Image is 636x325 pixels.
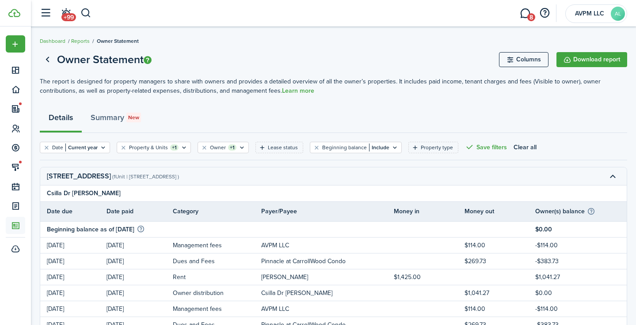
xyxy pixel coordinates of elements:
filter-tag-label: Lease status [268,144,298,151]
td: Beginning balance as of [DATE] [40,223,261,235]
a: Messaging [517,2,533,25]
button: Open resource center [537,6,552,21]
filter-tag-label: Owner [210,144,226,151]
button: Download report [556,52,627,67]
avatar-text: AL [611,7,625,21]
a: Go back [40,52,55,67]
td: [DATE] [40,255,107,267]
filter-tag-counter: +1 [228,144,236,151]
a: Reports [71,37,90,45]
td: $114.00 [465,239,535,251]
td: Management fees [173,239,261,251]
filter-tag: Open filter [310,142,402,153]
td: $114.00 [465,303,535,315]
span: New [128,113,139,121]
td: [DATE] [40,271,107,283]
p: The report is designed for property managers to share with owners and provides a detailed overvie... [40,77,627,95]
button: Clear filter [313,144,320,151]
filter-tag: Open filter [255,142,303,153]
th: Payer/Payee [261,207,394,216]
th: Owner(s) balance [535,207,610,216]
td: $0.00 [535,287,610,299]
filter-tag-label: Beginning balance [322,144,367,151]
td: Csilla Dr [PERSON_NAME] [40,189,127,198]
filter-tag-label: Property & Units [129,144,168,151]
report-preview-accordion-title: [STREET_ADDRESS] [47,171,111,181]
a: Dashboard [40,37,65,45]
td: [DATE] [107,271,173,283]
filter-tag: Open filter [117,142,191,153]
report-preview-accordion-description: ( 1 Unit | [STREET_ADDRESS] ) [112,173,179,181]
td: AVPM LLC [261,303,394,315]
filter-tag-value: Include [369,144,389,151]
td: Csilla Dr Szepesine Frenko [261,287,394,299]
filter-tag-label: Date [52,144,63,151]
td: -$383.73 [535,255,610,267]
img: TenantCloud [8,9,20,17]
td: $1,041.27 [465,287,535,299]
th: Date due [40,207,107,216]
filter-tag-counter: +1 [170,144,179,151]
button: Open menu [6,35,25,53]
span: 8 [527,13,535,21]
td: -$114.00 [535,239,610,251]
button: Clear all [514,142,537,153]
filter-tag: Open filter [408,142,458,153]
td: $269.73 [465,255,535,267]
filter-tag-value: Current year [65,144,98,151]
td: [DATE] [107,303,173,315]
td: $0.00 [535,223,610,235]
td: Yalitza Villafane [261,271,394,283]
td: [DATE] [40,287,107,299]
td: AVPM LLC [261,239,394,251]
span: Owner Statement [97,37,139,45]
td: -$114.00 [535,303,610,315]
button: Toggle accordion [605,169,620,184]
th: Money out [465,207,535,216]
a: Summary [82,106,150,133]
td: Management fees [173,303,261,315]
a: Learn more [282,87,314,94]
td: [DATE] [107,255,173,267]
th: Date paid [107,207,173,216]
td: [DATE] [40,303,107,315]
button: Search [80,6,91,21]
button: Columns [499,52,548,67]
td: [DATE] [107,287,173,299]
button: Clear filter [201,144,208,151]
td: Pinnacle at CarrollWood Condo [261,255,394,267]
span: AVPM LLC [572,11,607,17]
button: Save filters [465,142,507,153]
td: [DATE] [40,239,107,251]
filter-tag: Open filter [198,142,249,153]
span: +99 [61,13,76,21]
a: Notifications [57,2,74,25]
td: Dues and Fees [173,255,261,267]
button: Open sidebar [37,5,54,22]
button: Clear filter [43,144,50,151]
td: Rent [173,271,261,283]
th: Money in [394,207,465,216]
th: Category [173,207,261,216]
button: Clear filter [120,144,127,151]
td: $1,425.00 [394,271,465,283]
td: Owner distribution [173,287,261,299]
filter-tag: Open filter [40,142,110,153]
td: [DATE] [107,239,173,251]
td: $1,041.27 [535,271,610,283]
h1: Owner Statement [57,51,152,68]
filter-tag-label: Property type [421,144,453,151]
